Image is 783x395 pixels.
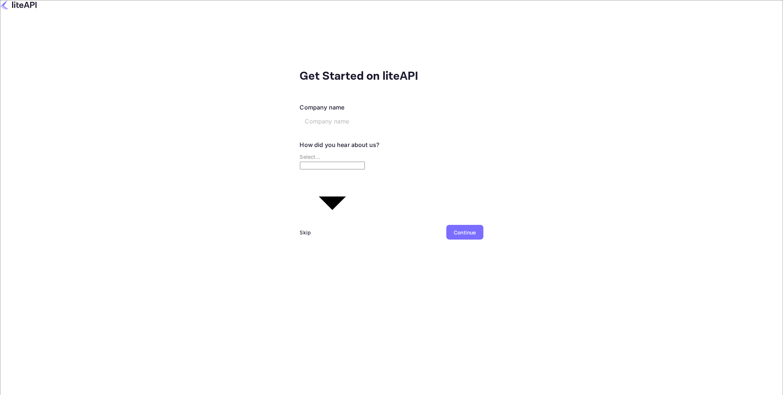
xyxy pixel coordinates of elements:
[300,103,345,112] div: Company name
[300,68,447,85] div: Get Started on liteAPI
[454,229,476,236] div: Continue
[300,153,365,161] p: Select...
[300,153,365,161] div: Without label
[300,140,380,149] div: How did you hear about us?
[300,229,311,236] div: Skip
[300,114,412,129] input: Company name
